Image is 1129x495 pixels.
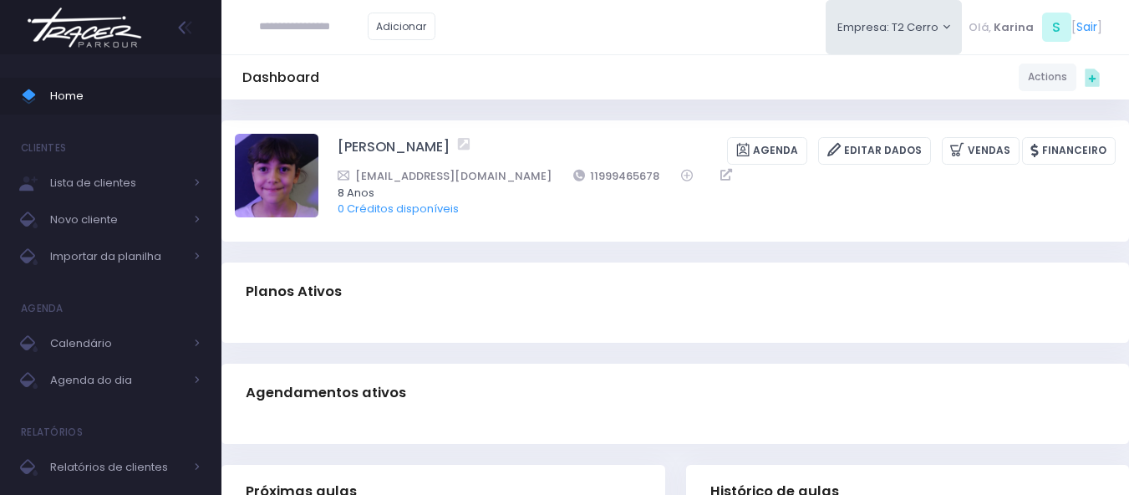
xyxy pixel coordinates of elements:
[50,209,184,231] span: Novo cliente
[50,457,184,478] span: Relatórios de clientes
[338,185,1094,202] span: 8 Anos
[246,369,406,416] h3: Agendamentos ativos
[1019,64,1076,91] a: Actions
[818,137,931,165] a: Editar Dados
[50,246,184,268] span: Importar da planilha
[338,201,459,217] a: 0 Créditos disponíveis
[242,69,319,86] h5: Dashboard
[246,268,342,315] h3: Planos Ativos
[50,85,201,107] span: Home
[338,167,552,185] a: [EMAIL_ADDRESS][DOMAIN_NAME]
[21,131,66,165] h4: Clientes
[1076,18,1097,36] a: Sair
[1022,137,1116,165] a: Financeiro
[21,416,83,449] h4: Relatórios
[235,134,318,217] img: Letícia Gonzalez Mendes
[21,292,64,325] h4: Agenda
[1042,13,1071,42] span: S
[338,137,450,165] a: [PERSON_NAME]
[969,19,991,36] span: Olá,
[50,370,184,391] span: Agenda do dia
[368,13,436,40] a: Adicionar
[994,19,1034,36] span: Karina
[50,172,184,194] span: Lista de clientes
[573,167,660,185] a: 11999465678
[727,137,807,165] a: Agenda
[50,333,184,355] span: Calendário
[962,8,1108,46] div: [ ]
[942,137,1020,165] a: Vendas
